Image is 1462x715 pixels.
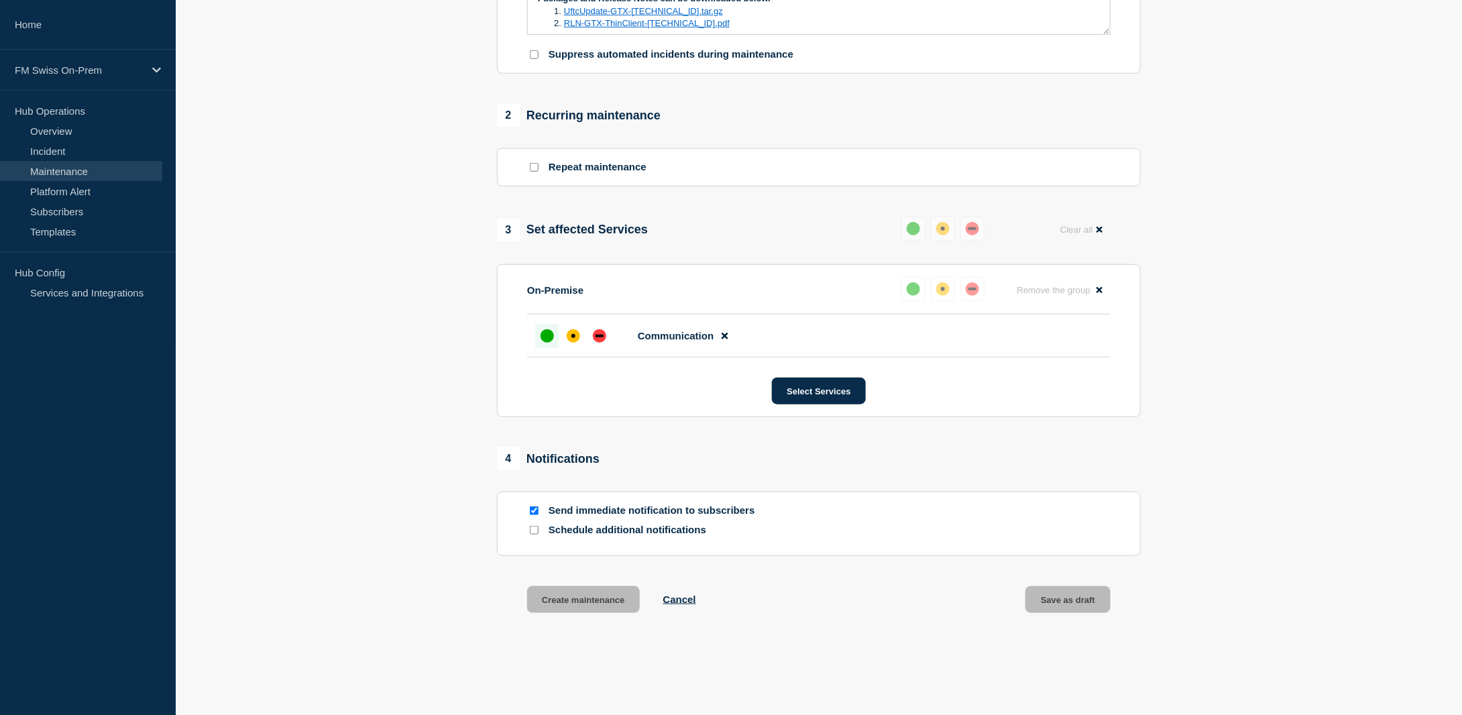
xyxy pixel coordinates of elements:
[530,526,539,535] input: Schedule additional notifications
[593,329,606,343] div: down
[564,6,723,16] a: UftcUpdate-GTX-[TECHNICAL_ID].tar.gz
[549,161,646,174] p: Repeat maintenance
[549,48,793,61] p: Suppress automated incidents during maintenance
[567,329,580,343] div: affected
[931,217,955,241] button: affected
[663,594,696,605] button: Cancel
[966,282,979,296] div: down
[549,504,763,517] p: Send immediate notification to subscribers
[541,329,554,343] div: up
[497,447,520,470] span: 4
[907,282,920,296] div: up
[638,330,714,341] span: Communication
[1017,285,1090,295] span: Remove the group
[530,50,539,59] input: Suppress automated incidents during maintenance
[1009,277,1111,303] button: Remove the group
[960,277,985,301] button: down
[527,586,640,613] button: Create maintenance
[15,64,144,76] p: FM Swiss On-Prem
[772,378,865,404] button: Select Services
[960,217,985,241] button: down
[497,219,648,241] div: Set affected Services
[1025,586,1111,613] button: Save as draft
[564,18,730,28] a: RLN-GTX-ThinClient-[TECHNICAL_ID].pdf
[527,284,583,296] p: On-Premise
[931,277,955,301] button: affected
[497,219,520,241] span: 3
[936,222,950,235] div: affected
[497,104,661,127] div: Recurring maintenance
[901,217,925,241] button: up
[936,282,950,296] div: affected
[966,222,979,235] div: down
[497,104,520,127] span: 2
[1052,217,1111,243] button: Clear all
[530,163,539,172] input: Repeat maintenance
[901,277,925,301] button: up
[530,506,539,515] input: Send immediate notification to subscribers
[907,222,920,235] div: up
[497,447,600,470] div: Notifications
[549,524,763,537] p: Schedule additional notifications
